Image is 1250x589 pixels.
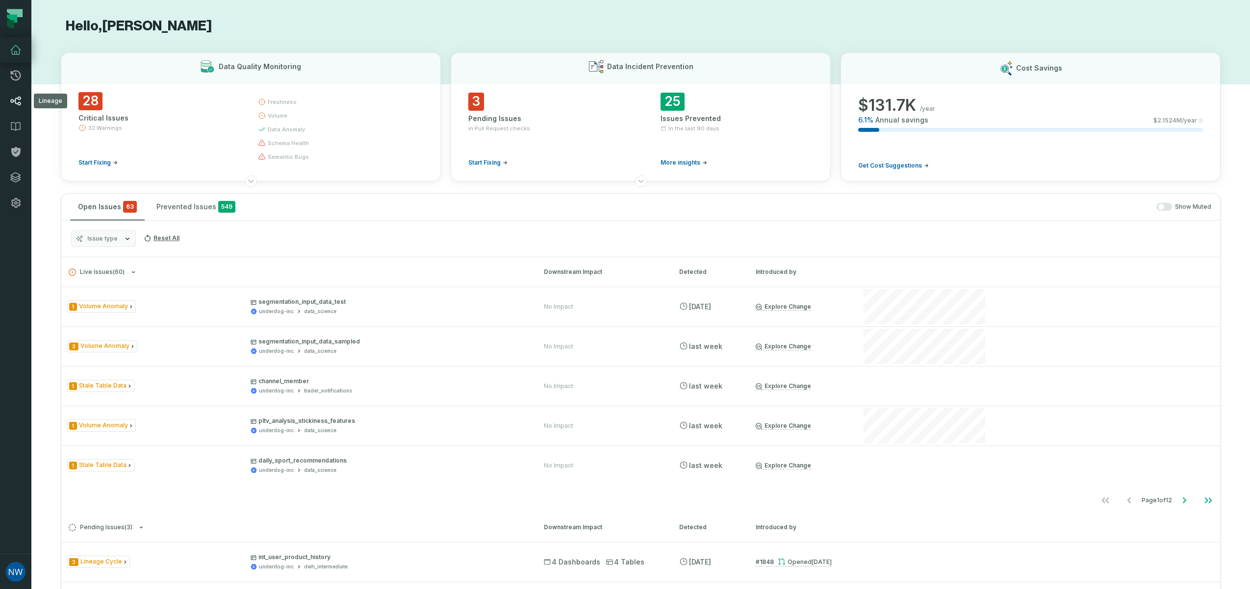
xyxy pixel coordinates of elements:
[756,303,811,311] a: Explore Change
[689,302,711,311] relative-time: Sep 18, 2025, 1:31 AM CDT
[69,524,526,531] button: Pending Issues(3)
[67,556,130,568] span: Issue Type
[304,308,336,315] div: data_science
[661,159,707,167] a: More insights
[61,52,441,181] button: Data Quality Monitoring28Critical Issues32 WarningsStart Fixingfreshnessvolumedata anomalyschema ...
[69,524,132,531] span: Pending Issues ( 3 )
[268,112,287,120] span: volume
[607,62,693,72] h3: Data Incident Prevention
[67,300,136,313] span: Issue Type
[468,124,530,132] span: in Pull Request checks
[679,268,738,276] div: Detected
[756,382,811,390] a: Explore Change
[756,343,811,350] a: Explore Change
[544,382,573,390] div: No Impact
[468,93,484,111] span: 3
[778,558,832,565] div: Opened
[218,201,235,213] span: 549
[304,387,352,394] div: trader_notifications
[468,114,621,123] div: Pending Issues
[1094,491,1220,510] ul: Page 1 of 12
[661,93,685,111] span: 25
[78,159,118,167] a: Start Fixing
[69,462,77,469] span: Severity
[67,419,136,432] span: Issue Type
[259,427,294,434] div: underdog-inc
[544,422,573,430] div: No Impact
[689,461,722,469] relative-time: Sep 13, 2025, 1:27 AM CDT
[544,303,573,311] div: No Impact
[304,563,348,570] div: dwh_intermediate
[544,268,662,276] div: Downstream Impact
[247,203,1211,211] div: Show Muted
[606,557,644,567] span: 4 Tables
[69,382,77,390] span: Severity
[268,125,305,133] span: data anomaly
[858,162,929,170] a: Get Cost Suggestions
[69,558,78,566] span: Severity
[6,562,26,582] img: avatar of Nate Wiles
[468,159,501,167] span: Start Fixing
[78,92,102,110] span: 28
[1197,491,1220,510] button: Go to last page
[71,230,136,247] button: Issue type
[304,427,336,434] div: data_science
[67,340,137,352] span: Issue Type
[123,201,137,213] span: critical issues and errors combined
[259,347,294,355] div: underdog-inc
[756,523,844,532] div: Introduced by
[251,298,526,306] p: segmentation_input_data_test
[251,377,526,385] p: channel_member
[69,303,77,311] span: Severity
[756,268,844,276] div: Introduced by
[259,387,294,394] div: underdog-inc
[544,462,573,469] div: No Impact
[69,343,78,350] span: Severity
[1153,117,1197,124] span: $ 2.1524M /year
[69,269,125,276] span: Live Issues ( 60 )
[251,457,526,465] p: daily_sport_recommendations
[67,459,134,471] span: Issue Type
[69,422,77,430] span: Severity
[268,98,297,106] span: freshness
[858,115,873,125] span: 6.1 %
[544,557,600,567] span: 4 Dashboards
[679,523,738,532] div: Detected
[304,347,336,355] div: data_science
[858,162,922,170] span: Get Cost Suggestions
[451,52,831,181] button: Data Incident Prevention3Pending Issuesin Pull Request checksStart Fixing25Issues PreventedIn the...
[756,462,811,469] a: Explore Change
[661,114,814,123] div: Issues Prevented
[87,235,118,243] span: Issue type
[841,52,1221,181] button: Cost Savings$131.7K/year6.1%Annual savings$2.1524M/yearGet Cost Suggestions
[61,491,1220,510] nav: pagination
[858,96,916,115] span: $ 131.7K
[34,94,67,108] div: Lineage
[259,563,294,570] div: underdog-inc
[78,113,240,123] div: Critical Issues
[61,287,1220,512] div: Live Issues(60)
[268,153,309,161] span: semantic bugs
[920,105,935,113] span: /year
[259,466,294,474] div: underdog-inc
[219,62,301,72] h3: Data Quality Monitoring
[251,417,526,425] p: pltv_analysis_stickiness_features
[78,159,111,167] span: Start Fixing
[812,558,832,565] relative-time: Sep 19, 2025, 1:36 PM CDT
[69,269,526,276] button: Live Issues(60)
[661,159,700,167] span: More insights
[875,115,928,125] span: Annual savings
[689,421,722,430] relative-time: Sep 15, 2025, 1:26 AM CDT
[689,382,722,390] relative-time: Sep 15, 2025, 1:26 AM CDT
[544,523,662,532] div: Downstream Impact
[544,343,573,350] div: No Impact
[70,194,145,220] button: Open Issues
[251,553,526,561] p: int_user_product_history
[259,308,294,315] div: underdog-inc
[149,194,243,220] button: Prevented Issues
[67,380,134,392] span: Issue Type
[251,338,526,345] p: segmentation_input_data_sampled
[689,342,722,350] relative-time: Sep 16, 2025, 12:45 AM CDT
[1173,491,1196,510] button: Go to next page
[1118,491,1141,510] button: Go to previous page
